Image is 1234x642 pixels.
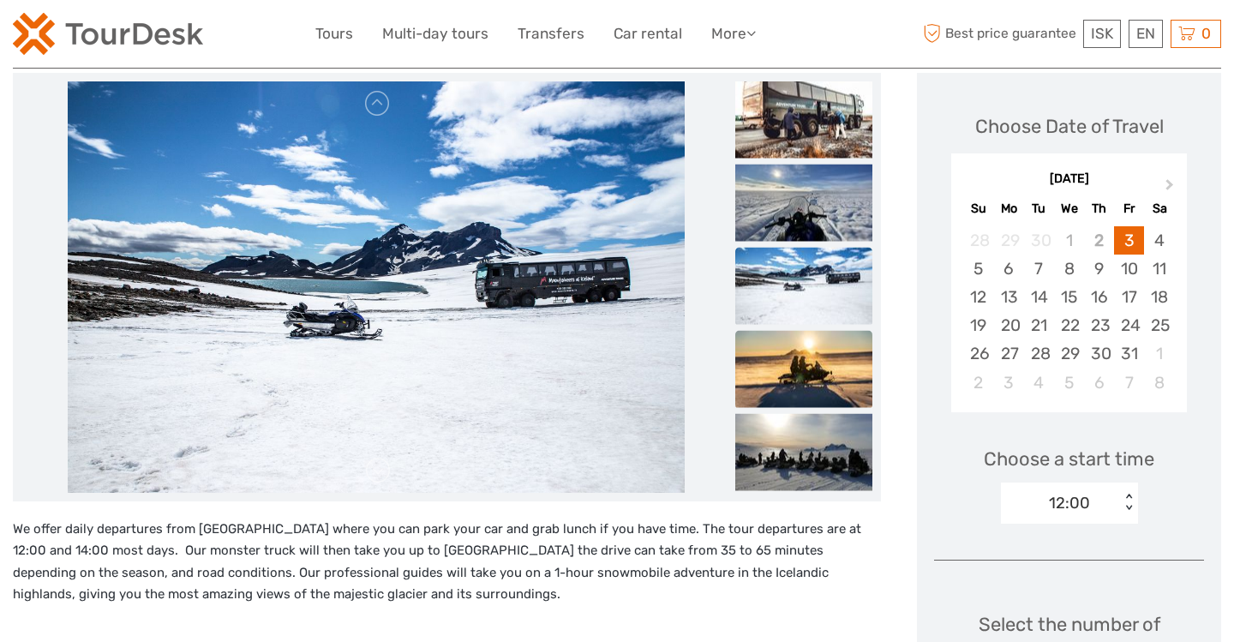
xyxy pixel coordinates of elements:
div: Th [1084,197,1114,220]
p: We offer daily departures from [GEOGRAPHIC_DATA] where you can park your car and grab lunch if yo... [13,519,881,606]
a: Car rental [614,21,682,46]
div: [DATE] [951,171,1187,189]
div: Choose Friday, October 3rd, 2025 [1114,226,1144,255]
div: Choose Wednesday, October 22nd, 2025 [1054,311,1084,339]
div: Choose Thursday, November 6th, 2025 [1084,369,1114,397]
div: Choose Thursday, October 23rd, 2025 [1084,311,1114,339]
div: Choose Date of Travel [975,113,1164,140]
div: 12:00 [1049,492,1090,514]
a: Tours [315,21,353,46]
div: We [1054,197,1084,220]
div: Fr [1114,197,1144,220]
div: Choose Saturday, October 4th, 2025 [1144,226,1174,255]
div: Choose Monday, October 27th, 2025 [994,339,1024,368]
div: Choose Sunday, October 26th, 2025 [963,339,993,368]
div: Choose Wednesday, October 8th, 2025 [1054,255,1084,283]
div: Not available Sunday, September 28th, 2025 [963,226,993,255]
p: We're away right now. Please check back later! [24,30,194,44]
div: Choose Monday, November 3rd, 2025 [994,369,1024,397]
div: Sa [1144,197,1174,220]
div: Not available Monday, September 29th, 2025 [994,226,1024,255]
div: Choose Saturday, October 18th, 2025 [1144,283,1174,311]
div: Choose Saturday, October 25th, 2025 [1144,311,1174,339]
img: f459ce2f2d324778b513110cbcf2ad39_slider_thumbnail.jpg [735,164,872,241]
div: Tu [1024,197,1054,220]
img: 00275727ef37440f947503cdf01fd311_main_slider.jpeg [68,81,685,493]
div: Choose Friday, November 7th, 2025 [1114,369,1144,397]
div: Choose Friday, October 17th, 2025 [1114,283,1144,311]
div: Choose Thursday, October 9th, 2025 [1084,255,1114,283]
div: Choose Tuesday, October 21st, 2025 [1024,311,1054,339]
img: 37538ee6f89a47639467a378e30162d7_slider_thumbnail.jpeg [735,330,872,407]
img: 3ce4cd7f5eb94b54826e7781d29ded75_slider_thumbnail.jpeg [735,81,872,158]
div: Choose Thursday, October 16th, 2025 [1084,283,1114,311]
span: 0 [1199,25,1213,42]
div: Choose Wednesday, October 15th, 2025 [1054,283,1084,311]
div: Choose Saturday, November 1st, 2025 [1144,339,1174,368]
a: Multi-day tours [382,21,488,46]
div: Mo [994,197,1024,220]
button: Next Month [1158,175,1185,202]
div: Not available Wednesday, October 1st, 2025 [1054,226,1084,255]
div: Choose Sunday, October 12th, 2025 [963,283,993,311]
div: < > [1121,494,1135,512]
div: Choose Wednesday, November 5th, 2025 [1054,369,1084,397]
span: ISK [1091,25,1113,42]
div: Choose Friday, October 24th, 2025 [1114,311,1144,339]
div: Choose Monday, October 13th, 2025 [994,283,1024,311]
div: Choose Sunday, October 5th, 2025 [963,255,993,283]
div: Choose Saturday, November 8th, 2025 [1144,369,1174,397]
a: Transfers [518,21,584,46]
div: Choose Monday, October 20th, 2025 [994,311,1024,339]
div: Choose Tuesday, October 14th, 2025 [1024,283,1054,311]
img: 120-15d4194f-c635-41b9-a512-a3cb382bfb57_logo_small.png [13,13,203,55]
div: Choose Sunday, October 19th, 2025 [963,311,993,339]
div: Choose Friday, October 10th, 2025 [1114,255,1144,283]
div: Choose Tuesday, October 7th, 2025 [1024,255,1054,283]
div: Choose Thursday, October 30th, 2025 [1084,339,1114,368]
div: Choose Saturday, October 11th, 2025 [1144,255,1174,283]
img: ad198f935f404da486997d1a0a1435e5_slider_thumbnail.jpeg [735,413,872,490]
div: Choose Wednesday, October 29th, 2025 [1054,339,1084,368]
div: Choose Monday, October 6th, 2025 [994,255,1024,283]
div: Choose Friday, October 31st, 2025 [1114,339,1144,368]
div: Choose Tuesday, October 28th, 2025 [1024,339,1054,368]
img: 00275727ef37440f947503cdf01fd311_slider_thumbnail.jpeg [735,247,872,324]
div: Choose Sunday, November 2nd, 2025 [963,369,993,397]
div: month 2025-10 [956,226,1181,397]
a: More [711,21,756,46]
div: EN [1129,20,1163,48]
div: Not available Tuesday, September 30th, 2025 [1024,226,1054,255]
div: Not available Thursday, October 2nd, 2025 [1084,226,1114,255]
span: Best price guarantee [920,20,1080,48]
div: Choose Tuesday, November 4th, 2025 [1024,369,1054,397]
div: Su [963,197,993,220]
button: Open LiveChat chat widget [197,27,218,47]
span: Choose a start time [984,446,1154,472]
